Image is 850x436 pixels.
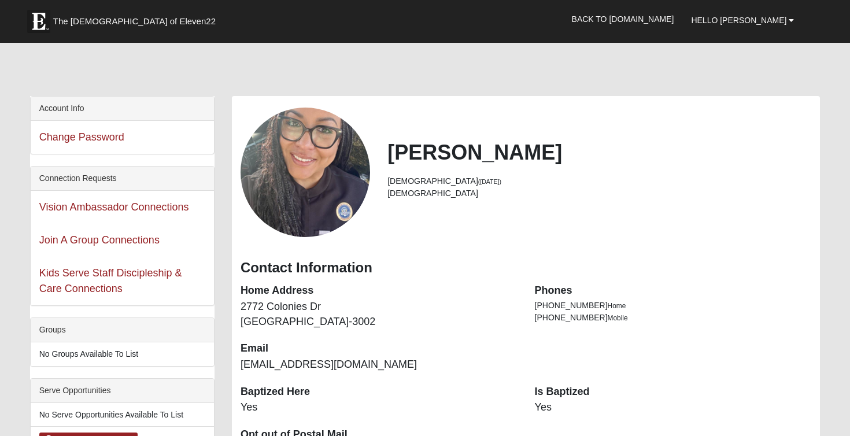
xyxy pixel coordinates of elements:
[31,97,214,121] div: Account Info
[535,385,812,400] dt: Is Baptized
[21,4,253,33] a: The [DEMOGRAPHIC_DATA] of Eleven22
[563,5,683,34] a: Back to [DOMAIN_NAME]
[31,167,214,191] div: Connection Requests
[39,131,124,143] a: Change Password
[39,267,182,294] a: Kids Serve Staff Discipleship & Care Connections
[535,400,812,415] dd: Yes
[608,302,626,310] span: Home
[387,140,811,165] h2: [PERSON_NAME]
[241,400,518,415] dd: Yes
[241,357,518,372] dd: [EMAIL_ADDRESS][DOMAIN_NAME]
[31,318,214,342] div: Groups
[241,300,518,329] dd: 2772 Colonies Dr [GEOGRAPHIC_DATA]-3002
[31,379,214,403] div: Serve Opportunities
[31,403,214,427] li: No Serve Opportunities Available To List
[241,385,518,400] dt: Baptized Here
[535,312,812,324] li: [PHONE_NUMBER]
[691,16,786,25] span: Hello [PERSON_NAME]
[241,341,518,356] dt: Email
[682,6,803,35] a: Hello [PERSON_NAME]
[39,201,189,213] a: Vision Ambassador Connections
[608,314,628,322] span: Mobile
[31,342,214,366] li: No Groups Available To List
[241,283,518,298] dt: Home Address
[53,16,216,27] span: The [DEMOGRAPHIC_DATA] of Eleven22
[535,283,812,298] dt: Phones
[39,234,160,246] a: Join A Group Connections
[535,300,812,312] li: [PHONE_NUMBER]
[387,175,811,187] li: [DEMOGRAPHIC_DATA]
[241,108,370,237] a: View Fullsize Photo
[27,10,50,33] img: Eleven22 logo
[478,178,501,185] small: ([DATE])
[387,187,811,199] li: [DEMOGRAPHIC_DATA]
[241,260,811,276] h3: Contact Information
